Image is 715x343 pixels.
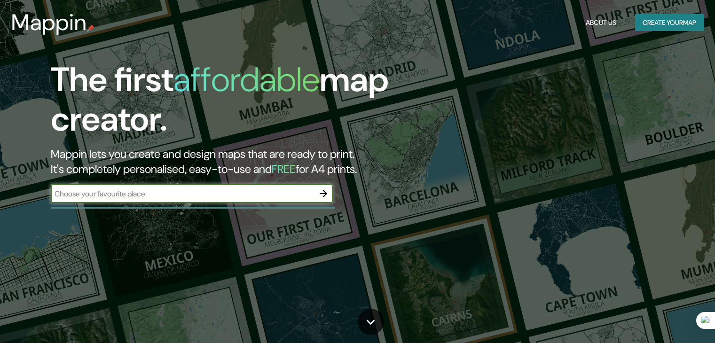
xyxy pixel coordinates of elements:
[51,188,314,199] input: Choose your favourite place
[173,58,320,101] h1: affordable
[272,162,296,176] h5: FREE
[51,147,409,177] h2: Mappin lets you create and design maps that are ready to print. It's completely personalised, eas...
[87,24,94,32] img: mappin-pin
[51,60,409,147] h1: The first map creator.
[582,14,620,31] button: About Us
[11,9,87,36] h3: Mappin
[635,14,704,31] button: Create yourmap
